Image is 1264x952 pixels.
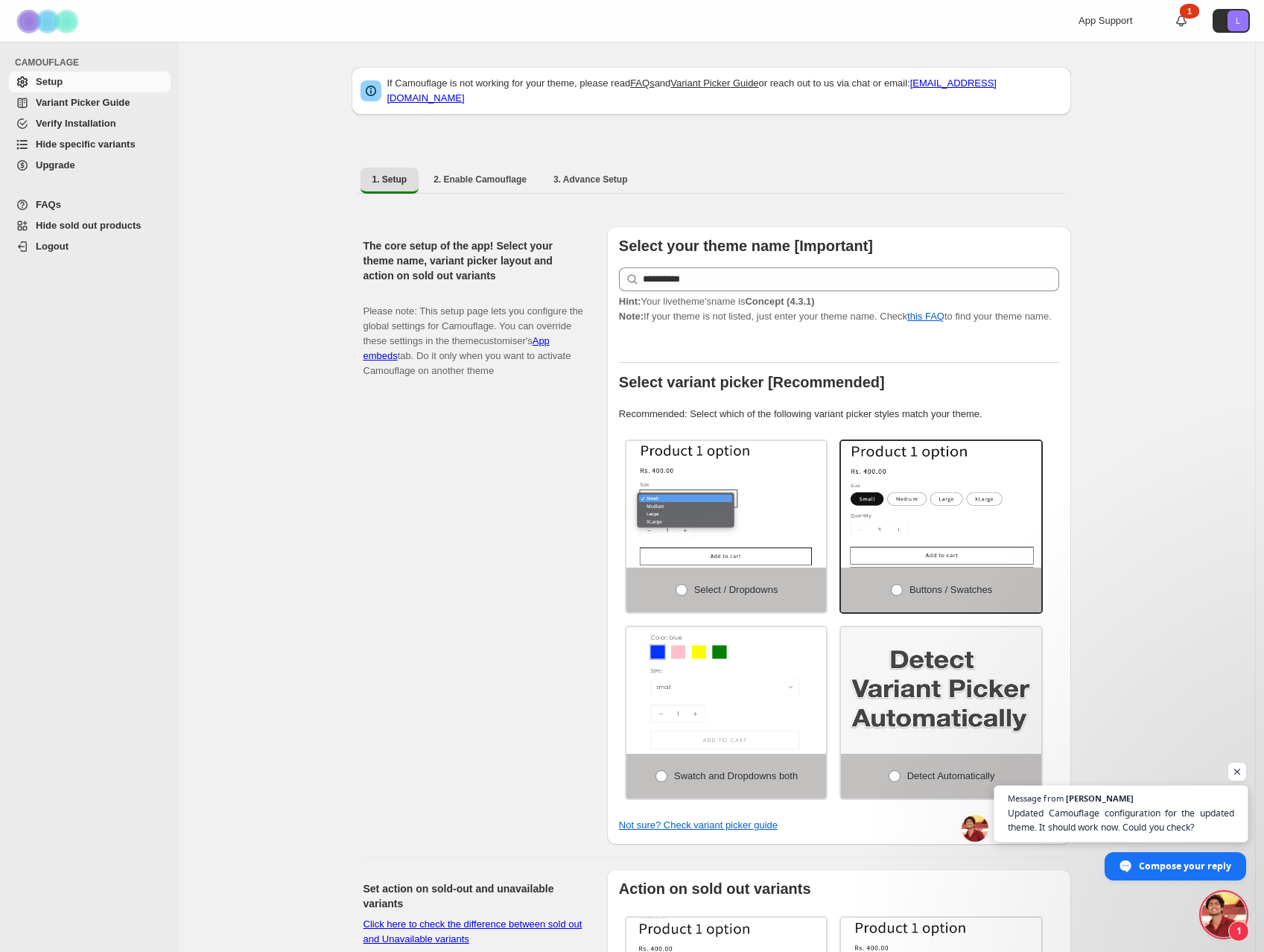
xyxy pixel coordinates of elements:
[36,159,75,171] span: Upgrade
[1236,16,1240,25] text: L
[841,441,1041,568] img: Buttons / Swatches
[626,627,827,754] img: Swatch and Dropdowns both
[619,238,873,254] b: Select your theme name [Important]
[9,113,171,134] a: Verify Installation
[1008,806,1235,835] span: Updated Camouflage configuration for the updated theme. It should work now. Could you check?
[9,134,171,155] a: Hide specific variants
[619,296,641,307] strong: Hint:
[9,155,171,176] a: Upgrade
[15,57,171,69] span: CAMOUFLAGE
[670,77,758,89] a: Variant Picker Guide
[626,441,827,568] img: Select / Dropdowns
[1201,892,1246,937] a: Open chat
[363,881,583,911] h2: Set action on sold-out and unavailable variants
[372,174,407,185] span: 1. Setup
[630,77,655,89] a: FAQs
[1213,9,1250,33] button: Avatar with initials L
[387,76,1062,106] p: If Camouflage is not working for your theme, please read and or reach out to us via chat or email:
[36,199,61,210] span: FAQs
[694,584,778,595] span: Select / Dropdowns
[907,770,995,781] span: Detect Automatically
[9,215,171,236] a: Hide sold out products
[907,311,944,322] a: this FAQ
[363,289,583,378] p: Please note: This setup page lets you configure the global settings for Camouflage. You can overr...
[619,311,644,322] strong: Note:
[619,819,778,831] a: Not sure? Check variant picker guide
[619,880,811,897] b: Action on sold out variants
[619,374,885,390] b: Select variant picker [Recommended]
[1139,853,1231,879] span: Compose your reply
[363,238,583,283] h2: The core setup of the app! Select your theme name, variant picker layout and action on sold out v...
[745,296,814,307] strong: Concept (4.3.1)
[1079,15,1132,26] span: App Support
[1174,13,1189,28] a: 1
[1228,10,1248,31] span: Avatar with initials L
[1008,794,1064,802] span: Message from
[1180,4,1199,19] div: 1
[1228,921,1249,942] span: 1
[12,1,86,42] img: Camouflage
[36,220,142,231] span: Hide sold out products
[433,174,527,185] span: 2. Enable Camouflage
[909,584,992,595] span: Buttons / Swatches
[9,92,171,113] a: Variant Picker Guide
[841,627,1041,754] img: Detect Automatically
[1066,794,1134,802] span: [PERSON_NAME]
[619,407,1059,422] p: Recommended: Select which of the following variant picker styles match your theme.
[553,174,628,185] span: 3. Advance Setup
[9,236,171,257] a: Logout
[619,294,1059,324] p: If your theme is not listed, just enter your theme name. Check to find your theme name.
[619,296,815,307] span: Your live theme's name is
[36,118,116,129] span: Verify Installation
[36,97,130,108] span: Variant Picker Guide
[36,241,69,252] span: Logout
[674,770,798,781] span: Swatch and Dropdowns both
[9,72,171,92] a: Setup
[363,918,582,945] a: Click here to check the difference between sold out and Unavailable variants
[36,139,136,150] span: Hide specific variants
[36,76,63,87] span: Setup
[9,194,171,215] a: FAQs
